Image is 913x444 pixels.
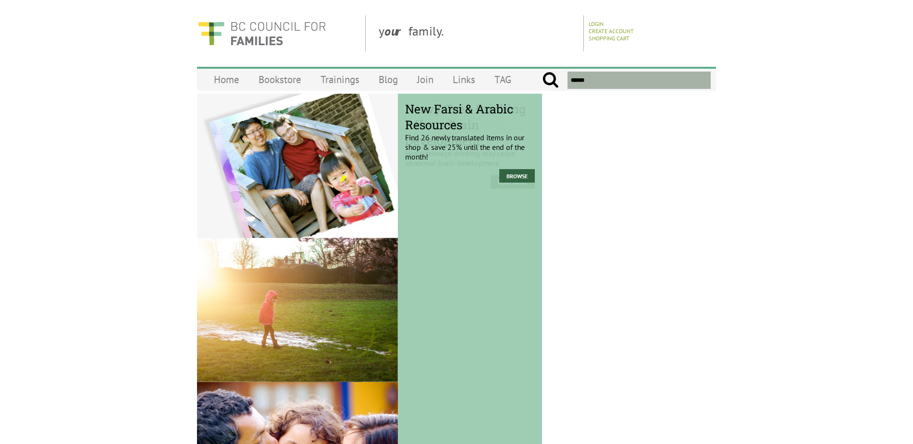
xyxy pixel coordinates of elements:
[405,109,535,161] p: Find 26 newly translated items in our shop & save 25% until the end of the month!
[311,68,369,91] a: Trainings
[249,68,311,91] a: Bookstore
[371,15,584,51] div: y family.
[197,15,327,51] img: BC Council for FAMILIES
[204,68,249,91] a: Home
[485,68,521,91] a: TAG
[589,20,604,27] a: Login
[542,72,559,89] input: Submit
[384,23,408,39] strong: our
[407,68,443,91] a: Join
[443,68,485,91] a: Links
[589,35,629,42] a: Shopping Cart
[589,27,634,35] a: Create Account
[405,101,535,133] span: New Farsi & Arabic Resources
[369,68,407,91] a: Blog
[499,169,535,183] a: browse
